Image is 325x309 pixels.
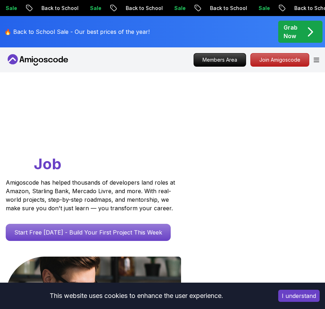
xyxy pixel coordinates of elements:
[251,53,309,66] p: Join Amigoscode
[114,5,137,12] p: Sale
[150,5,199,12] p: Back to School
[5,288,267,304] div: This website uses cookies to enhance the user experience.
[34,155,61,173] span: Job
[30,5,53,12] p: Sale
[6,224,171,241] a: Start Free [DATE] - Build Your First Project This Week
[283,5,306,12] p: Sale
[4,27,150,36] p: 🔥 Back to School Sale - Our best prices of the year!
[66,5,114,12] p: Back to School
[284,23,297,40] p: Grab Now
[6,178,177,212] p: Amigoscode has helped thousands of developers land roles at Amazon, Starling Bank, Mercado Livre,...
[6,112,319,174] h1: Go From Learning to Hired: Master Java, Spring Boot & Cloud Skills That Get You the
[194,53,246,67] a: Members Area
[199,5,221,12] p: Sale
[314,58,319,62] button: Open Menu
[194,53,246,66] p: Members Area
[234,5,283,12] p: Back to School
[250,53,309,67] a: Join Amigoscode
[278,290,320,302] button: Accept cookies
